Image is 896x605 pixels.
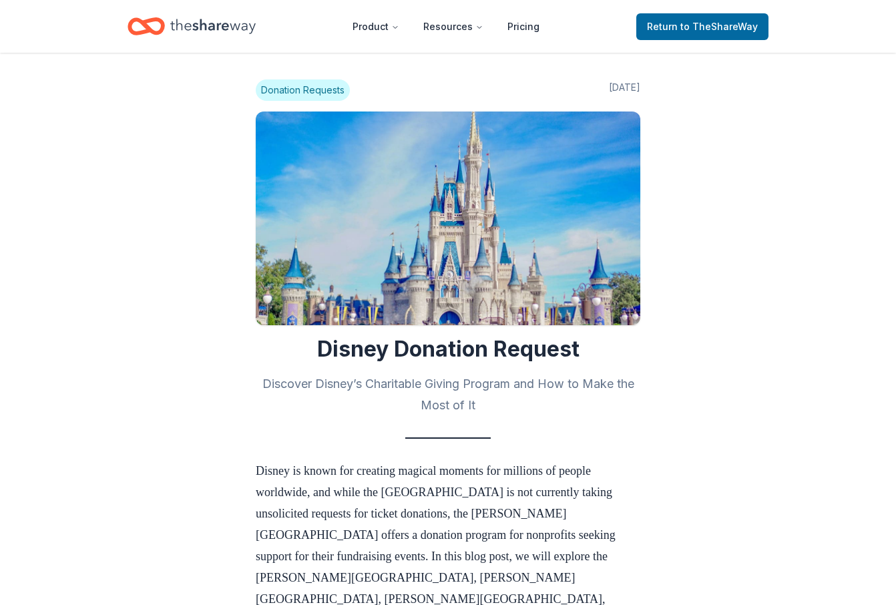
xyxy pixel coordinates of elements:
[413,13,494,40] button: Resources
[497,13,550,40] a: Pricing
[256,373,640,416] h2: Discover Disney’s Charitable Giving Program and How to Make the Most of It
[342,13,410,40] button: Product
[680,21,758,32] span: to TheShareWay
[342,11,550,42] nav: Main
[256,112,640,325] img: Image for Disney Donation Request
[647,19,758,35] span: Return
[636,13,768,40] a: Returnto TheShareWay
[256,336,640,363] h1: Disney Donation Request
[128,11,256,42] a: Home
[609,79,640,101] span: [DATE]
[256,79,350,101] span: Donation Requests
